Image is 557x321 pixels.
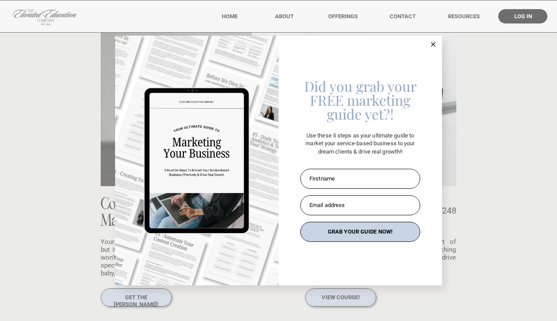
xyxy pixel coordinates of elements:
span: ss [339,202,345,208]
span: First [309,175,321,182]
div: Use these 5 steps as your ultimate guide to market your service-based business to your dream clie... [300,132,420,156]
span: Email addre [309,202,339,208]
div: Did you grab your FREE marketing guide yet?! [300,79,420,121]
button: GRAB YOUR GUIDE NOW! [300,222,420,242]
span: name [321,175,335,182]
span: GRAB YOUR GUIDE NOW! [328,228,393,235]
